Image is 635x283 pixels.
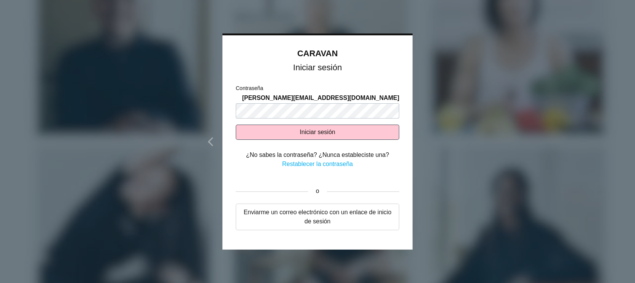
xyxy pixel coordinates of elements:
[236,125,399,140] button: Iniciar sesión
[236,150,399,160] div: ¿No sabes la contraseña? ¿Nunca estableciste una?
[236,64,399,71] h1: Iniciar sesión
[236,204,399,230] a: Enviarme un correo electrónico con un enlace de inicio de sesión
[282,161,353,167] a: Restablecer la contraseña
[242,93,399,103] span: [PERSON_NAME][EMAIL_ADDRESS][DOMAIN_NAME]
[236,84,263,92] label: Contraseña
[297,49,338,58] a: CARAVAN
[308,182,327,201] div: o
